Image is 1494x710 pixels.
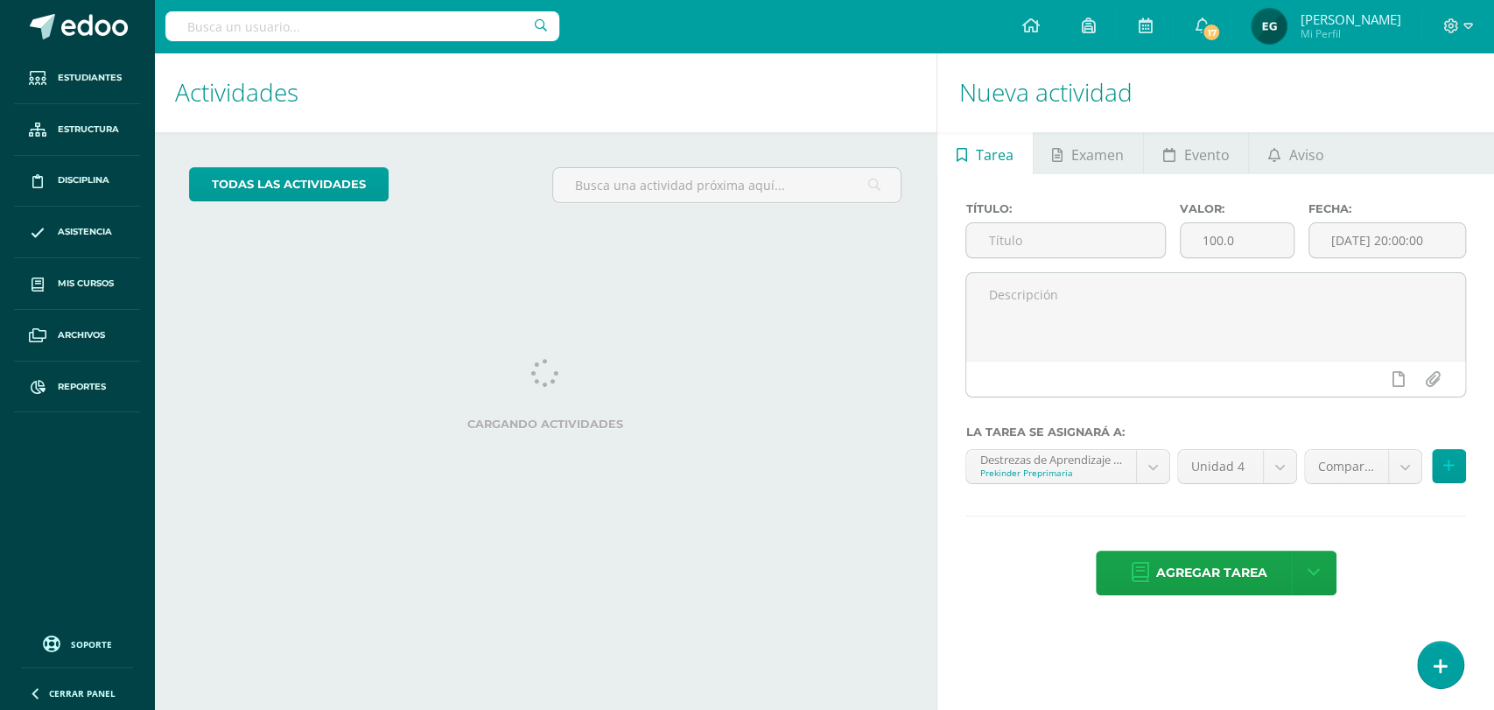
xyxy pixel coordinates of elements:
label: La tarea se asignará a: [965,425,1466,439]
a: Tarea [937,132,1032,174]
input: Busca un usuario... [165,11,559,41]
span: Reportes [58,380,106,394]
a: Examen [1034,132,1143,174]
span: Compara tamaños de elementos. (20.0pts) [1318,450,1375,483]
a: Unidad 4 [1178,450,1296,483]
div: Destrezas de Aprendizaje Matemático 'A' [979,450,1122,467]
label: Valor: [1180,202,1294,215]
span: Estructura [58,123,119,137]
label: Título: [965,202,1166,215]
label: Fecha: [1308,202,1466,215]
h1: Actividades [175,53,915,132]
div: Prekinder Preprimaria [979,467,1122,479]
h1: Nueva actividad [958,53,1473,132]
span: [PERSON_NAME] [1300,11,1400,28]
input: Busca una actividad próxima aquí... [553,168,901,202]
span: Aviso [1289,134,1324,176]
span: Evento [1183,134,1229,176]
a: Aviso [1249,132,1343,174]
a: Estudiantes [14,53,140,104]
a: Asistencia [14,207,140,258]
span: Unidad 4 [1191,450,1250,483]
span: Estudiantes [58,71,122,85]
a: Evento [1144,132,1248,174]
a: Destrezas de Aprendizaje Matemático 'A'Prekinder Preprimaria [966,450,1168,483]
a: Soporte [21,631,133,655]
span: Cerrar panel [49,687,116,699]
span: Mi Perfil [1300,26,1400,41]
a: Estructura [14,104,140,156]
img: 4615313cb8110bcdf70a3d7bb033b77e.png [1252,9,1287,44]
a: Mis cursos [14,258,140,310]
span: Archivos [58,328,105,342]
a: Reportes [14,362,140,413]
span: Mis cursos [58,277,114,291]
input: Título [966,223,1165,257]
a: Archivos [14,310,140,362]
label: Cargando actividades [189,418,901,431]
a: todas las Actividades [189,167,389,201]
span: Disciplina [58,173,109,187]
a: Disciplina [14,156,140,207]
span: Soporte [71,638,112,650]
input: Puntos máximos [1181,223,1294,257]
span: Asistencia [58,225,112,239]
span: Tarea [976,134,1014,176]
span: Examen [1071,134,1124,176]
span: Agregar tarea [1156,552,1267,594]
a: Compara tamaños de elementos. (20.0pts) [1305,450,1421,483]
span: 17 [1202,23,1221,42]
input: Fecha de entrega [1309,223,1465,257]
